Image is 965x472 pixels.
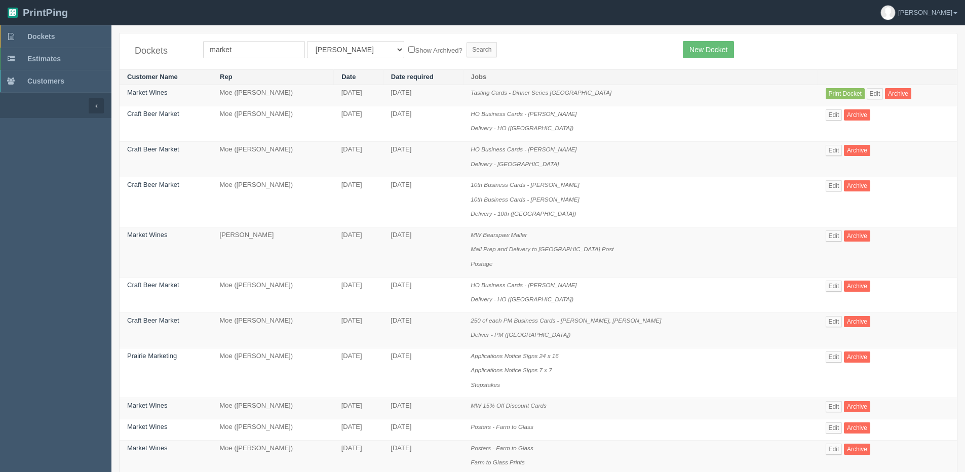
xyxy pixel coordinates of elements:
a: Archive [844,422,870,434]
td: Moe ([PERSON_NAME]) [212,106,334,141]
td: [DATE] [334,227,383,277]
a: Edit [826,444,842,455]
a: Market Wines [127,89,167,96]
td: [DATE] [383,398,463,419]
i: Delivery - HO ([GEOGRAPHIC_DATA]) [471,296,573,302]
a: Prairie Marketing [127,352,177,360]
a: Craft Beer Market [127,145,179,153]
a: Edit [826,401,842,412]
a: Market Wines [127,231,167,239]
i: HO Business Cards - [PERSON_NAME] [471,282,576,288]
td: Moe ([PERSON_NAME]) [212,177,334,227]
a: Rep [220,73,233,81]
i: 10th Business Cards - [PERSON_NAME] [471,196,579,203]
a: Market Wines [127,402,167,409]
a: Customer Name [127,73,178,81]
td: [DATE] [383,419,463,441]
i: Applications Notice Signs 24 x 16 [471,352,558,359]
td: [DATE] [383,85,463,106]
td: [DATE] [383,348,463,398]
a: Edit [826,109,842,121]
span: Dockets [27,32,55,41]
i: Farm to Glass Prints [471,459,525,465]
a: Edit [826,281,842,292]
td: Moe ([PERSON_NAME]) [212,85,334,106]
td: Moe ([PERSON_NAME]) [212,142,334,177]
a: Archive [844,109,870,121]
i: MW 15% Off Discount Cards [471,402,546,409]
a: New Docket [683,41,734,58]
td: [PERSON_NAME] [212,227,334,277]
input: Show Archived? [408,46,415,53]
input: Customer Name [203,41,305,58]
td: [DATE] [334,177,383,227]
i: MW Bearspaw Mailer [471,231,527,238]
img: avatar_default-7531ab5dedf162e01f1e0bb0964e6a185e93c5c22dfe317fb01d7f8cd2b1632c.jpg [881,6,895,20]
td: [DATE] [383,227,463,277]
a: Archive [844,230,870,242]
i: Delivery - HO ([GEOGRAPHIC_DATA]) [471,125,573,131]
a: Archive [844,316,870,327]
td: Moe ([PERSON_NAME]) [212,398,334,419]
span: Customers [27,77,64,85]
a: Date [341,73,356,81]
a: Edit [867,88,883,99]
i: HO Business Cards - [PERSON_NAME] [471,146,576,152]
a: Edit [826,145,842,156]
th: Jobs [463,69,818,85]
a: Market Wines [127,444,167,452]
td: [DATE] [334,348,383,398]
i: Mail Prep and Delivery to [GEOGRAPHIC_DATA] Post [471,246,613,252]
i: Posters - Farm to Glass [471,445,533,451]
i: Posters - Farm to Glass [471,423,533,430]
i: Tasting Cards - Dinner Series [GEOGRAPHIC_DATA] [471,89,611,96]
i: 10th Business Cards - [PERSON_NAME] [471,181,579,188]
td: Moe ([PERSON_NAME]) [212,419,334,441]
a: Craft Beer Market [127,317,179,324]
a: Archive [844,180,870,191]
td: [DATE] [334,85,383,106]
i: HO Business Cards - [PERSON_NAME] [471,110,576,117]
i: Delivery - [GEOGRAPHIC_DATA] [471,161,559,167]
a: Edit [826,351,842,363]
td: Moe ([PERSON_NAME]) [212,277,334,312]
td: [DATE] [334,398,383,419]
a: Edit [826,422,842,434]
a: Archive [844,444,870,455]
a: Craft Beer Market [127,281,179,289]
td: Moe ([PERSON_NAME]) [212,312,334,348]
a: Archive [844,351,870,363]
a: Archive [844,145,870,156]
a: Archive [844,281,870,292]
td: [DATE] [383,277,463,312]
a: Market Wines [127,423,167,430]
i: Stepstakes [471,381,500,388]
td: [DATE] [383,177,463,227]
a: Craft Beer Market [127,110,179,117]
i: Deliver - PM ([GEOGRAPHIC_DATA]) [471,331,570,338]
a: Date required [391,73,434,81]
td: [DATE] [383,312,463,348]
a: Edit [826,180,842,191]
h4: Dockets [135,46,188,56]
td: [DATE] [334,419,383,441]
td: [DATE] [334,277,383,312]
td: [DATE] [334,142,383,177]
i: Delivery - 10th ([GEOGRAPHIC_DATA]) [471,210,576,217]
a: Craft Beer Market [127,181,179,188]
td: [DATE] [383,106,463,141]
td: [DATE] [334,312,383,348]
img: logo-3e63b451c926e2ac314895c53de4908e5d424f24456219fb08d385ab2e579770.png [8,8,18,18]
span: Estimates [27,55,61,63]
a: Archive [844,401,870,412]
a: Edit [826,316,842,327]
td: [DATE] [383,142,463,177]
i: Postage [471,260,492,267]
i: Applications Notice Signs 7 x 7 [471,367,552,373]
td: [DATE] [334,106,383,141]
i: 250 of each PM Business Cards - [PERSON_NAME], [PERSON_NAME] [471,317,661,324]
td: Moe ([PERSON_NAME]) [212,348,334,398]
label: Show Archived? [408,44,462,56]
a: Print Docket [826,88,865,99]
input: Search [467,42,497,57]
